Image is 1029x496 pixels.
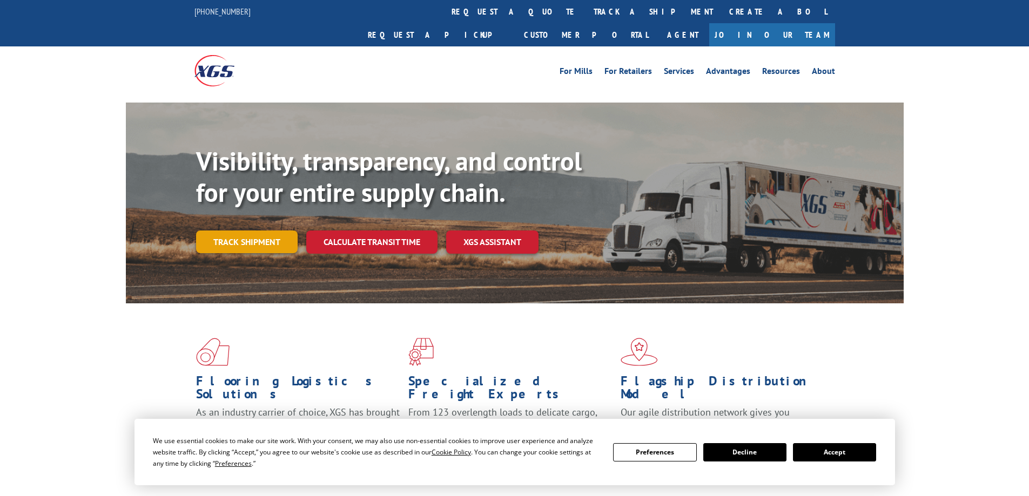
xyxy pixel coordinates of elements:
a: About [812,67,835,79]
a: Customer Portal [516,23,656,46]
h1: Specialized Freight Experts [408,375,613,406]
div: Cookie Consent Prompt [134,419,895,485]
button: Preferences [613,443,696,461]
a: Advantages [706,67,750,79]
h1: Flagship Distribution Model [621,375,825,406]
span: As an industry carrier of choice, XGS has brought innovation and dedication to flooring logistics... [196,406,400,444]
div: We use essential cookies to make our site work. With your consent, we may also use non-essential ... [153,435,600,469]
a: Resources [762,67,800,79]
b: Visibility, transparency, and control for your entire supply chain. [196,144,582,209]
a: Agent [656,23,709,46]
a: Join Our Team [709,23,835,46]
h1: Flooring Logistics Solutions [196,375,400,406]
a: Services [664,67,694,79]
a: For Retailers [604,67,652,79]
a: Track shipment [196,230,298,253]
img: xgs-icon-total-supply-chain-intelligence-red [196,338,230,366]
span: Our agile distribution network gives you nationwide inventory management on demand. [621,406,819,431]
a: XGS ASSISTANT [446,230,539,254]
button: Accept [793,443,876,461]
a: [PHONE_NUMBER] [194,6,251,17]
img: xgs-icon-flagship-distribution-model-red [621,338,658,366]
span: Cookie Policy [432,447,471,457]
a: For Mills [560,67,593,79]
button: Decline [703,443,786,461]
span: Preferences [215,459,252,468]
p: From 123 overlength loads to delicate cargo, our experienced staff knows the best way to move you... [408,406,613,454]
a: Request a pickup [360,23,516,46]
img: xgs-icon-focused-on-flooring-red [408,338,434,366]
a: Calculate transit time [306,230,438,254]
